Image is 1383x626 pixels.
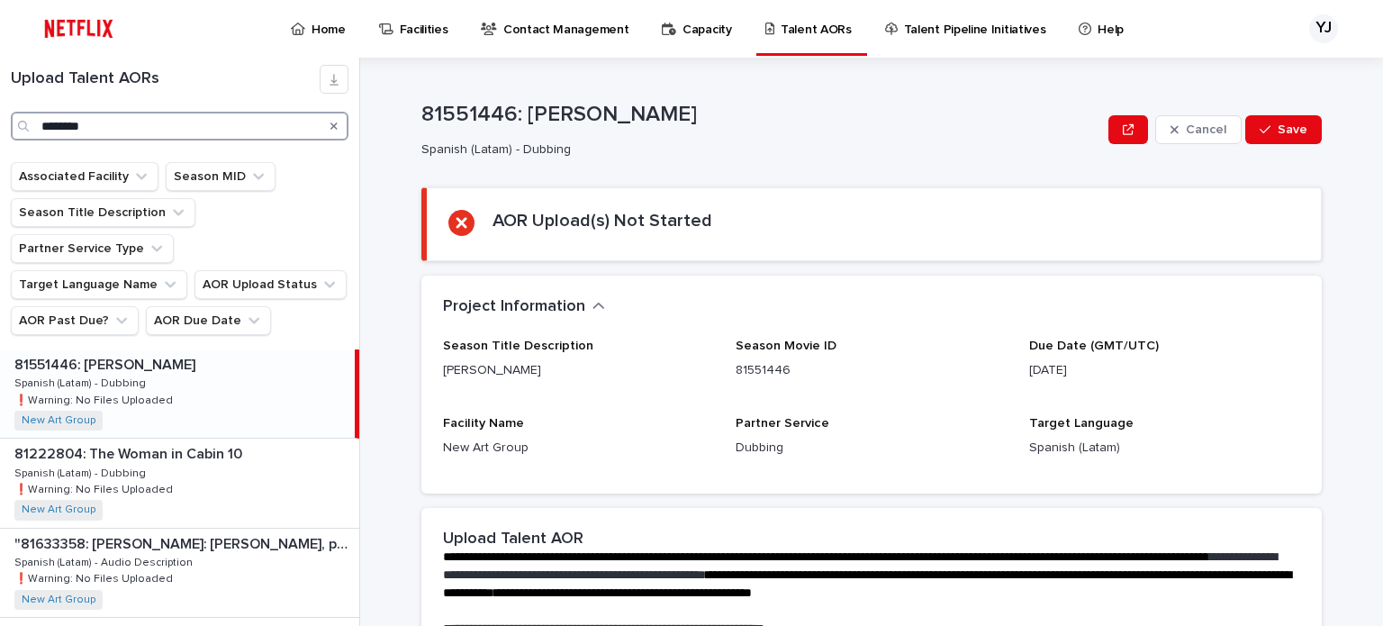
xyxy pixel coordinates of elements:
[1186,123,1226,136] span: Cancel
[14,464,149,480] p: Spanish (Latam) - Dubbing
[443,417,524,430] span: Facility Name
[11,69,320,89] h1: Upload Talent AORs
[443,361,714,380] p: [PERSON_NAME]
[36,11,122,47] img: ifQbXi3ZQGMSEF7WDB7W
[14,569,176,585] p: ❗️Warning: No Files Uploaded
[1029,340,1159,352] span: Due Date (GMT/UTC)
[736,417,829,430] span: Partner Service
[1029,417,1134,430] span: Target Language
[1309,14,1338,43] div: YJ
[443,297,605,317] button: Project Information
[421,142,1094,158] p: Spanish (Latam) - Dubbing
[443,297,585,317] h2: Project Information
[22,594,95,606] a: New Art Group
[166,162,276,191] button: Season MID
[11,234,174,263] button: Partner Service Type
[14,374,149,390] p: Spanish (Latam) - Dubbing
[443,340,593,352] span: Season Title Description
[421,102,1101,128] p: 81551446: [PERSON_NAME]
[14,553,196,569] p: Spanish (Latam) - Audio Description
[1155,115,1242,144] button: Cancel
[146,306,271,335] button: AOR Due Date
[14,480,176,496] p: ❗️Warning: No Files Uploaded
[736,340,836,352] span: Season Movie ID
[14,442,246,463] p: 81222804: The Woman in Cabin 10
[22,504,95,516] a: New Art Group
[1029,439,1300,458] p: Spanish (Latam)
[443,530,583,549] h2: Upload Talent AOR
[14,532,356,553] p: "81633358: Juan Gabriel: Debo, puedo y quiero: Limited Series"
[14,353,199,374] p: 81551446: [PERSON_NAME]
[1278,123,1307,136] span: Save
[493,210,712,231] h2: AOR Upload(s) Not Started
[1245,115,1322,144] button: Save
[736,439,1007,458] p: Dubbing
[736,361,1007,380] p: 81551446
[443,439,714,458] p: New Art Group
[11,112,348,141] input: Search
[11,198,195,227] button: Season Title Description
[11,306,139,335] button: AOR Past Due?
[11,162,158,191] button: Associated Facility
[22,414,95,427] a: New Art Group
[1029,361,1300,380] p: [DATE]
[14,391,176,407] p: ❗️Warning: No Files Uploaded
[11,270,187,299] button: Target Language Name
[194,270,347,299] button: AOR Upload Status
